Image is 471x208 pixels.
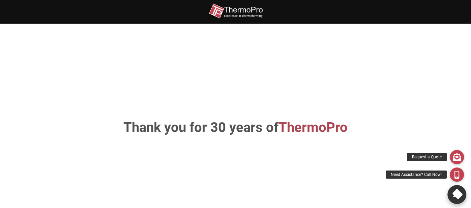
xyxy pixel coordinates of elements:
span: ThermoPro [278,120,348,135]
a: Need Assistance? Call Now! [450,167,464,182]
div: Need Assistance? Call Now! [386,171,447,179]
div: Request a Quote [407,153,447,161]
img: thermopro-logo-non-iso [209,3,263,19]
h1: Thank you for 30 years of [59,121,412,134]
a: Request a Quote [450,150,464,164]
